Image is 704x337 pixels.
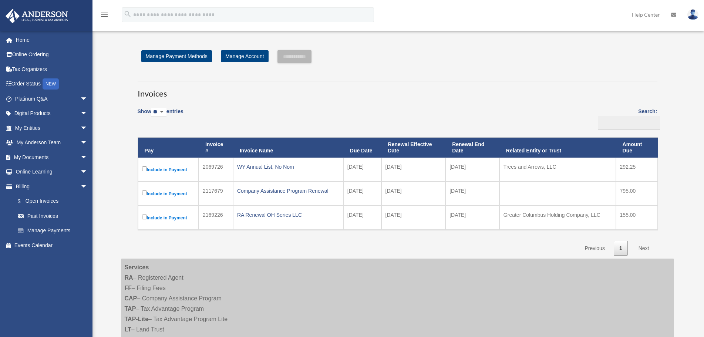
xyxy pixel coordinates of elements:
a: Next [633,241,655,256]
td: 292.25 [616,158,658,182]
th: Renewal Effective Date: activate to sort column ascending [381,138,446,158]
input: Search: [598,116,660,130]
a: Online Ordering [5,47,99,62]
a: Previous [579,241,610,256]
a: My Documentsarrow_drop_down [5,150,99,165]
strong: TAP-Lite [125,316,149,322]
div: Company Assistance Program Renewal [237,186,339,196]
img: Anderson Advisors Platinum Portal [3,9,70,23]
div: NEW [43,78,59,90]
a: Order StatusNEW [5,77,99,92]
th: Renewal End Date: activate to sort column ascending [445,138,499,158]
a: My Entitiesarrow_drop_down [5,121,99,135]
a: Online Learningarrow_drop_down [5,165,99,179]
label: Include in Payment [142,213,195,222]
label: Include in Payment [142,189,195,198]
td: Trees and Arrows, LLC [499,158,616,182]
th: Due Date: activate to sort column ascending [343,138,381,158]
td: 795.00 [616,182,658,206]
td: [DATE] [381,182,446,206]
label: Show entries [138,107,183,124]
td: [DATE] [445,158,499,182]
td: 2117679 [199,182,233,206]
strong: RA [125,274,133,281]
input: Include in Payment [142,191,147,195]
input: Include in Payment [142,215,147,219]
th: Pay: activate to sort column descending [138,138,199,158]
th: Invoice #: activate to sort column ascending [199,138,233,158]
span: arrow_drop_down [80,150,95,165]
td: [DATE] [343,158,381,182]
td: 2169226 [199,206,233,230]
span: arrow_drop_down [80,135,95,151]
i: menu [100,10,109,19]
span: arrow_drop_down [80,179,95,194]
a: Digital Productsarrow_drop_down [5,106,99,121]
label: Include in Payment [142,165,195,174]
a: Home [5,33,99,47]
td: 155.00 [616,206,658,230]
td: [DATE] [343,182,381,206]
td: [DATE] [343,206,381,230]
strong: FF [125,285,132,291]
a: $Open Invoices [10,194,91,209]
label: Search: [596,107,657,130]
td: 2069726 [199,158,233,182]
td: [DATE] [381,158,446,182]
td: [DATE] [445,206,499,230]
th: Amount Due: activate to sort column ascending [616,138,658,158]
a: Billingarrow_drop_down [5,179,95,194]
td: [DATE] [445,182,499,206]
td: Greater Columbus Holding Company, LLC [499,206,616,230]
strong: CAP [125,295,137,301]
a: Events Calendar [5,238,99,253]
td: [DATE] [381,206,446,230]
th: Invoice Name: activate to sort column ascending [233,138,343,158]
strong: LT [125,326,131,333]
span: arrow_drop_down [80,121,95,136]
div: WY Annual List, No Nom [237,162,339,172]
a: Past Invoices [10,209,95,223]
span: arrow_drop_down [80,91,95,107]
span: $ [22,197,26,206]
img: User Pic [687,9,698,20]
strong: Services [125,264,149,270]
span: arrow_drop_down [80,165,95,180]
a: Manage Account [221,50,268,62]
th: Related Entity or Trust: activate to sort column ascending [499,138,616,158]
a: Manage Payments [10,223,95,238]
a: My Anderson Teamarrow_drop_down [5,135,99,150]
a: Manage Payment Methods [141,50,212,62]
i: search [124,10,132,18]
strong: TAP [125,306,136,312]
h3: Invoices [138,81,657,100]
input: Include in Payment [142,166,147,171]
a: Tax Organizers [5,62,99,77]
a: menu [100,13,109,19]
select: Showentries [151,108,166,117]
a: Platinum Q&Aarrow_drop_down [5,91,99,106]
a: 1 [614,241,628,256]
span: arrow_drop_down [80,106,95,121]
div: RA Renewal OH Series LLC [237,210,339,220]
